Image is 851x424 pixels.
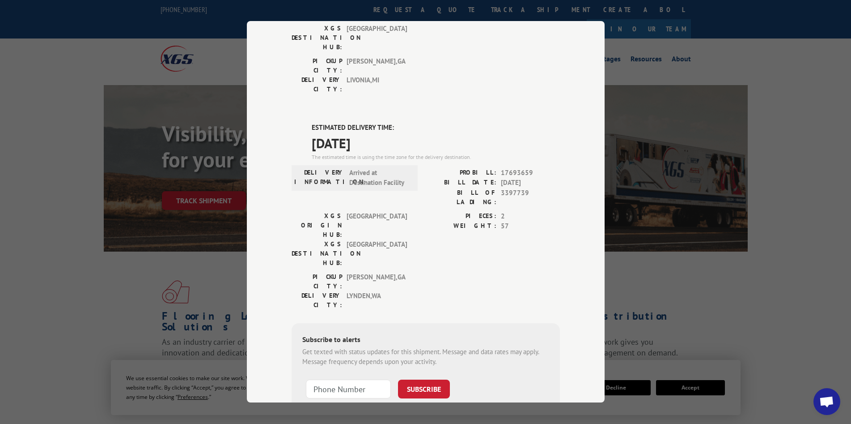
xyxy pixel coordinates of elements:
label: XGS DESTINATION HUB: [292,240,342,268]
div: Subscribe to alerts [302,334,549,347]
label: PICKUP CITY: [292,272,342,291]
span: Arrived at Destination Facility [349,168,410,188]
span: LIVONIA , MI [347,75,407,94]
div: The estimated time is using the time zone for the delivery destination. [312,153,560,161]
span: [PERSON_NAME] , GA [347,56,407,75]
label: BILL DATE: [426,178,496,188]
div: Get texted with status updates for this shipment. Message and data rates may apply. Message frequ... [302,347,549,367]
label: XGS DESTINATION HUB: [292,24,342,52]
span: 2 [501,211,560,222]
label: BILL OF LADING: [426,188,496,207]
span: [GEOGRAPHIC_DATA] [347,24,407,52]
button: SUBSCRIBE [398,380,450,398]
span: [GEOGRAPHIC_DATA] [347,240,407,268]
label: DELIVERY INFORMATION: [294,168,345,188]
label: PIECES: [426,211,496,222]
label: XGS ORIGIN HUB: [292,211,342,240]
input: Phone Number [306,380,391,398]
label: WEIGHT: [426,221,496,231]
label: PROBILL: [426,168,496,178]
label: PICKUP CITY: [292,56,342,75]
span: 17693659 [501,168,560,178]
span: 3397739 [501,188,560,207]
span: [PERSON_NAME] , GA [347,272,407,291]
span: [GEOGRAPHIC_DATA] [347,211,407,240]
span: 57 [501,221,560,231]
div: Open chat [813,388,840,415]
span: [DATE] [501,178,560,188]
span: [DATE] [312,133,560,153]
label: DELIVERY CITY: [292,75,342,94]
span: LYNDEN , WA [347,291,407,310]
label: DELIVERY CITY: [292,291,342,310]
label: ESTIMATED DELIVERY TIME: [312,123,560,133]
